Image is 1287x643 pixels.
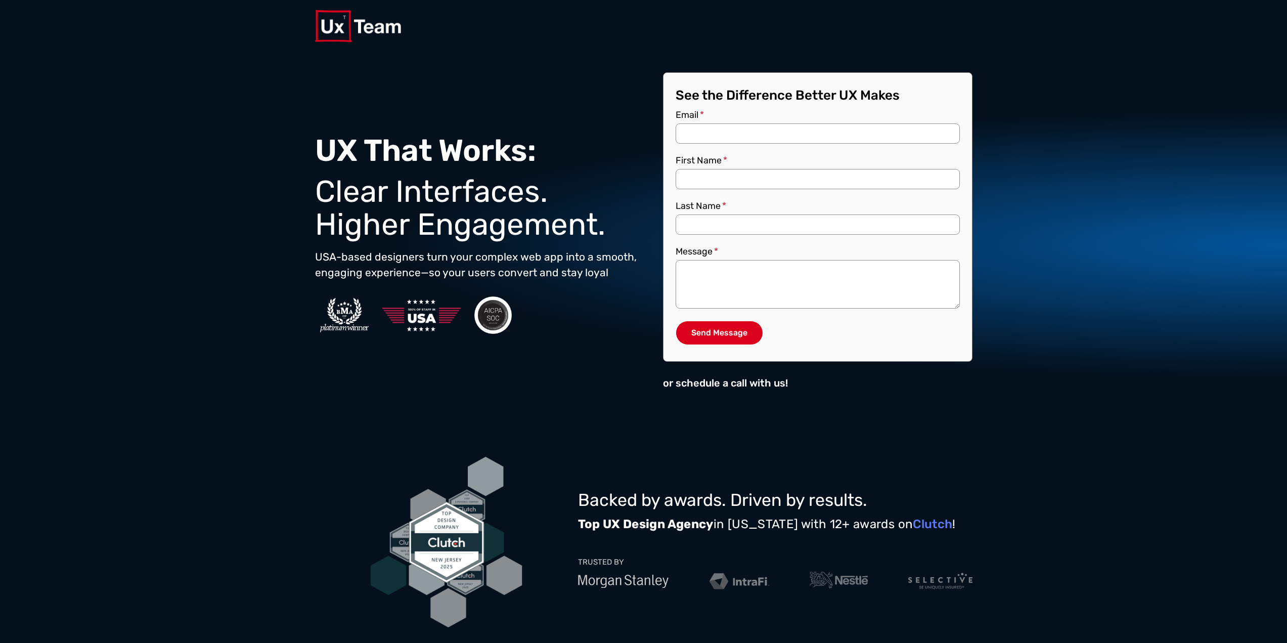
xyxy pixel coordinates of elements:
strong: Top UX Design Agency [578,517,714,531]
span: Send Message [691,329,747,337]
label: First Name [676,156,728,169]
button: Send Message [676,321,763,345]
h1: Clear Interfaces. Higher Engagement. [315,175,643,241]
label: Last Name [676,201,727,215]
p: USA-based designers turn your complex web app into a smooth, engaging experience—so your users co... [315,249,643,281]
h1: UX That Works: [315,134,643,167]
p: TRUSTED BY [578,559,624,566]
a: or schedule a call with us! [663,370,788,396]
span: Backed by awards. Driven by results. [578,490,867,510]
label: Email [676,110,704,123]
span: or schedule a call with us! [663,378,788,388]
p: in [US_STATE] with 12+ awards on ! [578,516,972,532]
p: See the Difference Better UX Makes [676,89,960,102]
a: Clutch [913,517,952,531]
label: Message [676,247,719,260]
form: Contact Us [676,110,960,357]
